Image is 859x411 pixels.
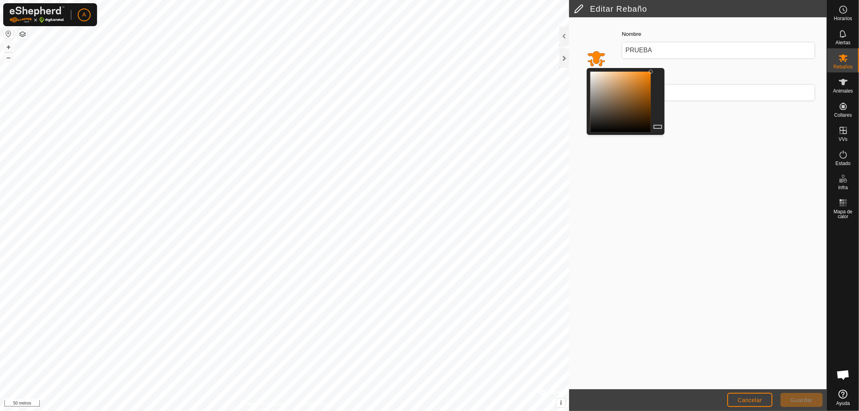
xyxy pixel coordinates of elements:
[4,42,13,52] button: +
[834,112,852,118] font: Collares
[833,88,853,94] font: Animales
[780,393,823,407] button: Guardar
[557,399,565,407] button: i
[590,4,647,13] font: Editar Rebaño
[4,29,13,39] button: Restablecer mapa
[738,397,762,403] font: Cancelar
[299,401,326,408] a: Contáctanos
[6,43,11,51] font: +
[833,64,853,70] font: Rebaños
[243,401,289,408] a: Política de Privacidad
[836,161,851,166] font: Estado
[4,53,13,62] button: –
[560,399,562,406] font: i
[838,185,848,190] font: Infra
[838,136,847,142] font: VVs
[791,397,813,403] font: Guardar
[622,31,641,37] font: Nombre
[836,40,851,45] font: Alertas
[82,11,86,18] font: A
[6,53,10,62] font: –
[727,393,772,407] button: Cancelar
[10,6,64,23] img: Logotipo de Gallagher
[18,29,27,39] button: Capas del Mapa
[836,401,850,406] font: Ayuda
[834,209,853,219] font: Mapa de calor
[299,401,326,407] font: Contáctanos
[827,386,859,409] a: Ayuda
[834,16,852,21] font: Horarios
[243,401,289,407] font: Política de Privacidad
[831,363,855,387] a: Chat abierto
